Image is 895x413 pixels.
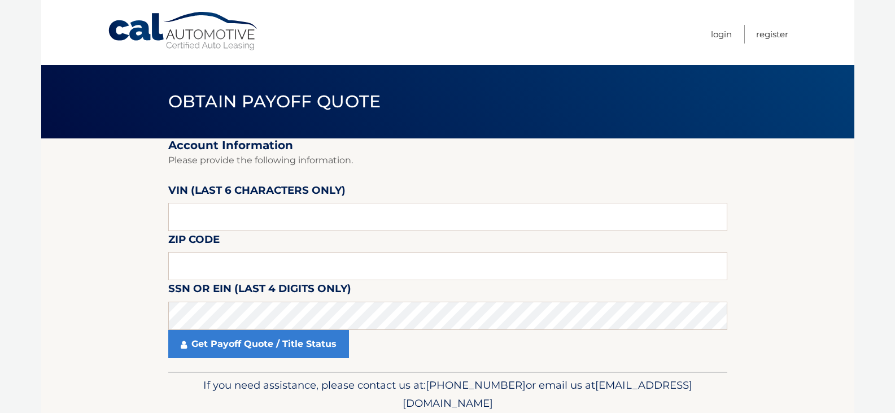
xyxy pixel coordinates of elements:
label: Zip Code [168,231,220,252]
a: Get Payoff Quote / Title Status [168,330,349,358]
a: Cal Automotive [107,11,260,51]
a: Login [711,25,732,44]
p: If you need assistance, please contact us at: or email us at [176,376,720,412]
span: [PHONE_NUMBER] [426,379,526,392]
h2: Account Information [168,138,727,153]
label: SSN or EIN (last 4 digits only) [168,280,351,301]
label: VIN (last 6 characters only) [168,182,346,203]
a: Register [756,25,788,44]
p: Please provide the following information. [168,153,727,168]
span: Obtain Payoff Quote [168,91,381,112]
